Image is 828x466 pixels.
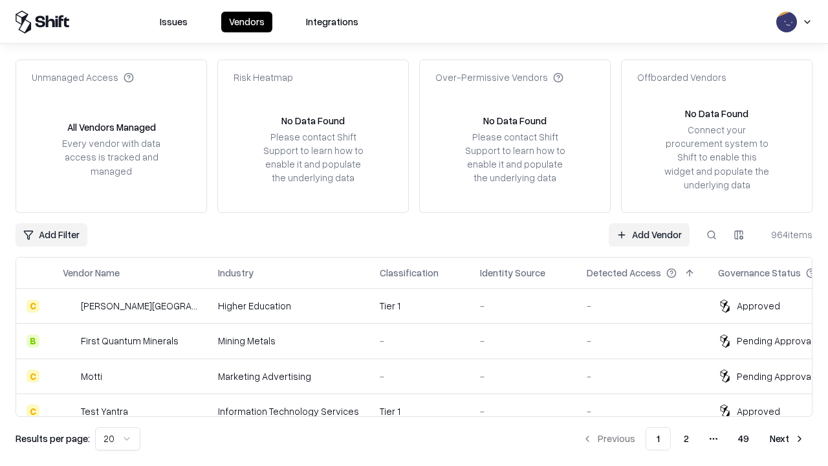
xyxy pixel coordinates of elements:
[480,299,566,313] div: -
[298,12,366,32] button: Integrations
[737,405,780,418] div: Approved
[32,71,134,84] div: Unmanaged Access
[67,120,156,134] div: All Vendors Managed
[587,370,697,383] div: -
[152,12,195,32] button: Issues
[58,137,165,177] div: Every vendor with data access is tracked and managed
[380,370,459,383] div: -
[480,405,566,418] div: -
[737,370,813,383] div: Pending Approval
[762,427,812,450] button: Next
[480,266,545,280] div: Identity Source
[259,130,367,185] div: Please contact Shift Support to learn how to enable it and populate the underlying data
[380,334,459,348] div: -
[380,299,459,313] div: Tier 1
[380,405,459,418] div: Tier 1
[63,266,120,280] div: Vendor Name
[587,266,661,280] div: Detected Access
[587,405,697,418] div: -
[737,299,780,313] div: Approved
[81,299,197,313] div: [PERSON_NAME][GEOGRAPHIC_DATA]
[81,405,128,418] div: Test Yantra
[27,335,39,348] div: B
[63,300,76,313] img: Reichman University
[221,12,272,32] button: Vendors
[27,300,39,313] div: C
[646,427,671,450] button: 1
[63,335,76,348] img: First Quantum Minerals
[483,114,547,128] div: No Data Found
[480,334,566,348] div: -
[218,405,359,418] div: Information Technology Services
[16,223,87,247] button: Add Filter
[609,223,690,247] a: Add Vendor
[218,334,359,348] div: Mining Metals
[435,71,563,84] div: Over-Permissive Vendors
[234,71,293,84] div: Risk Heatmap
[587,334,697,348] div: -
[461,130,569,185] div: Please contact Shift Support to learn how to enable it and populate the underlying data
[281,114,345,128] div: No Data Found
[637,71,726,84] div: Offboarded Vendors
[63,370,76,383] img: Motti
[761,228,812,241] div: 964 items
[587,299,697,313] div: -
[63,405,76,417] img: Test Yantra
[81,334,179,348] div: First Quantum Minerals
[574,427,812,450] nav: pagination
[685,107,748,120] div: No Data Found
[27,370,39,383] div: C
[27,405,39,417] div: C
[16,432,90,445] p: Results per page:
[718,266,801,280] div: Governance Status
[480,370,566,383] div: -
[673,427,699,450] button: 2
[380,266,439,280] div: Classification
[218,266,254,280] div: Industry
[663,123,770,192] div: Connect your procurement system to Shift to enable this widget and populate the underlying data
[218,370,359,383] div: Marketing Advertising
[81,370,102,383] div: Motti
[728,427,759,450] button: 49
[218,299,359,313] div: Higher Education
[737,334,813,348] div: Pending Approval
